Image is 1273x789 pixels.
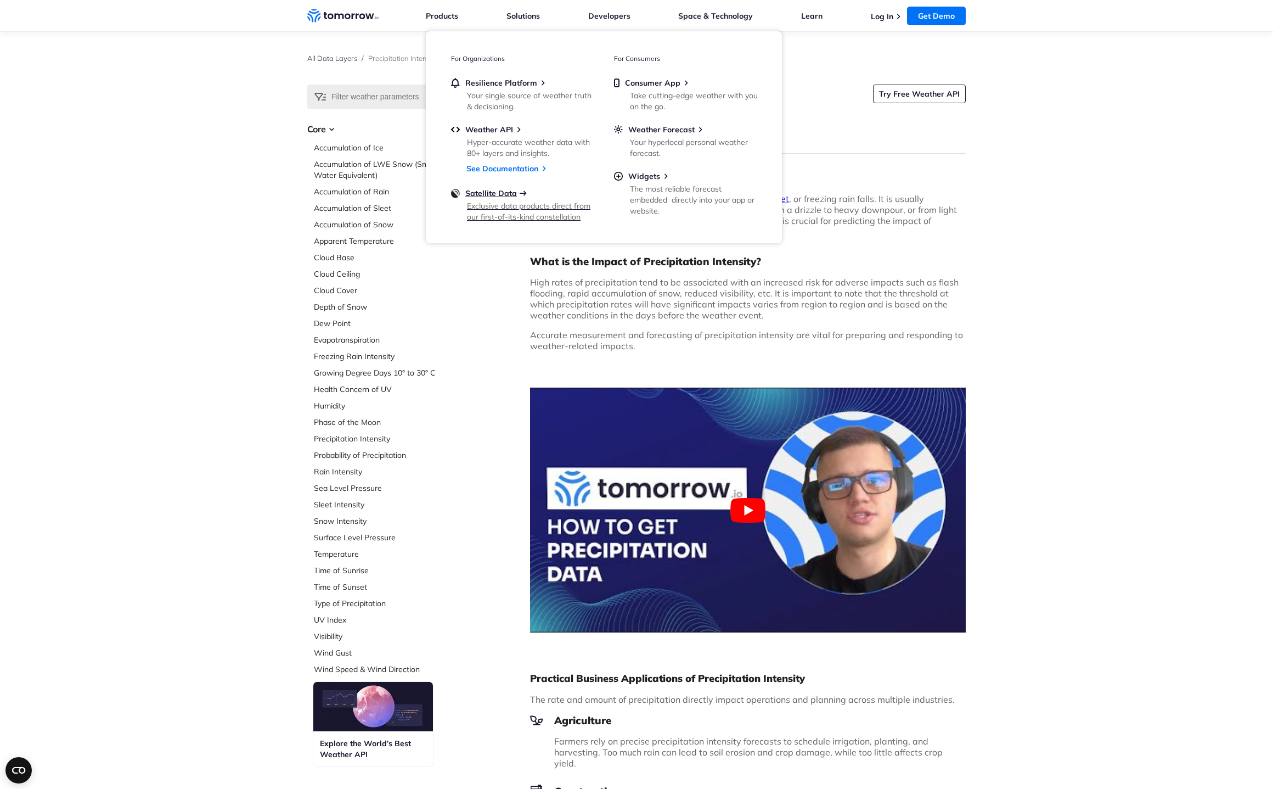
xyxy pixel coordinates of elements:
[451,188,460,198] img: satellite-data-menu.png
[314,219,460,230] a: Accumulation of Snow
[314,268,460,279] a: Cloud Ceiling
[530,672,966,685] h2: Practical Business Applications of Precipitation Intensity
[307,8,379,24] a: Home link
[314,516,460,527] a: Snow Intensity
[873,85,966,103] a: Try Free Weather API
[630,183,758,216] div: The most reliable forecast embedded directly into your app or website.
[314,549,460,559] a: Temperature
[314,384,460,395] a: Health Concern of UV
[5,757,32,784] button: Open CMP widget
[314,334,460,345] a: Evapotranspiration
[625,78,680,88] span: Consumer App
[630,90,758,112] div: Take cutting-edge weather with you on the go.
[314,499,460,510] a: Sleet Intensity
[530,277,959,321] span: High rates of precipitation tend to be associated with an increased risk for adverse impacts such...
[530,388,966,633] button: Play Youtube video
[614,78,619,88] img: mobile.svg
[630,137,758,159] div: Your hyperlocal personal weather forecast.
[314,614,460,625] a: UV Index
[465,125,513,135] span: Weather API
[801,11,823,21] a: Learn
[467,90,595,112] div: Your single source of weather truth & decisioning.
[451,54,594,63] h3: For Organizations
[466,164,538,174] a: See Documentation
[314,450,460,461] a: Probability of Precipitation
[314,483,460,494] a: Sea Level Pressure
[628,171,660,181] span: Widgets
[362,54,364,63] span: /
[465,78,537,88] span: Resilience Platform
[614,171,623,181] img: plus-circle.svg
[614,171,757,214] a: WidgetsThe most reliable forecast embedded directly into your app or website.
[314,252,460,263] a: Cloud Base
[451,125,594,156] a: Weather APIHyper-accurate weather data with 80+ layers and insights.
[614,54,757,63] h3: For Consumers
[314,647,460,658] a: Wind Gust
[907,7,966,25] a: Get Demo
[465,188,517,198] span: Satellite Data
[313,682,433,766] a: Explore the World’s Best Weather API
[451,78,594,110] a: Resilience PlatformYour single source of weather truth & decisioning.
[320,738,426,760] h3: Explore the World’s Best Weather API
[314,631,460,642] a: Visibility
[451,125,460,135] img: api.svg
[314,581,460,592] a: Time of Sunset
[451,78,460,88] img: bell.svg
[530,714,966,727] h3: Agriculture
[314,598,460,609] a: Type of Precipitation
[314,417,460,428] a: Phase of the Moon
[554,736,943,769] span: Farmers rely on precise precipitation intensity forecasts to schedule irrigation, planting, and h...
[314,466,460,477] a: Rain Intensity
[307,85,460,109] input: Filter weather parameters
[314,433,460,444] a: Precipitation Intensity
[314,159,460,181] a: Accumulation of LWE Snow (Snow Water Equivalent)
[307,54,357,63] a: All Data Layers
[314,532,460,543] a: Surface Level Pressure
[871,12,893,21] a: Log In
[614,78,757,110] a: Consumer AppTake cutting-edge weather with you on the go.
[307,122,460,136] h3: Core
[314,142,460,153] a: Accumulation of Ice
[530,329,963,351] span: Accurate measurement and forecasting of precipitation intensity are vital for preparing and respo...
[588,11,630,21] a: Developers
[314,367,460,378] a: Growing Degree Days 10° to 30° C
[314,186,460,197] a: Accumulation of Rain
[628,125,695,135] span: Weather Forecast
[614,125,757,156] a: Weather ForecastYour hyperlocal personal weather forecast.
[314,301,460,312] a: Depth of Snow
[314,565,460,576] a: Time of Sunrise
[426,11,458,21] a: Products
[314,236,460,247] a: Apparent Temperature
[614,125,623,135] img: sun.svg
[530,694,955,705] span: The rate and amount of precipitation directly impact operations and planning across multiple indu...
[314,664,460,675] a: Wind Speed & Wind Direction
[467,200,595,222] div: Exclusive data products direct from our first-of-its-kind constellation
[314,318,460,329] a: Dew Point
[530,255,966,268] h3: What is the Impact of Precipitation Intensity?
[368,54,438,63] span: Precipitation Intensity
[314,285,460,296] a: Cloud Cover
[314,351,460,362] a: Freezing Rain Intensity
[314,203,460,214] a: Accumulation of Sleet
[678,11,753,21] a: Space & Technology
[314,400,460,411] a: Humidity
[467,137,595,159] div: Hyper-accurate weather data with 80+ layers and insights.
[451,188,594,220] a: Satellite DataExclusive data products direct from our first-of-its-kind constellation
[506,11,540,21] a: Solutions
